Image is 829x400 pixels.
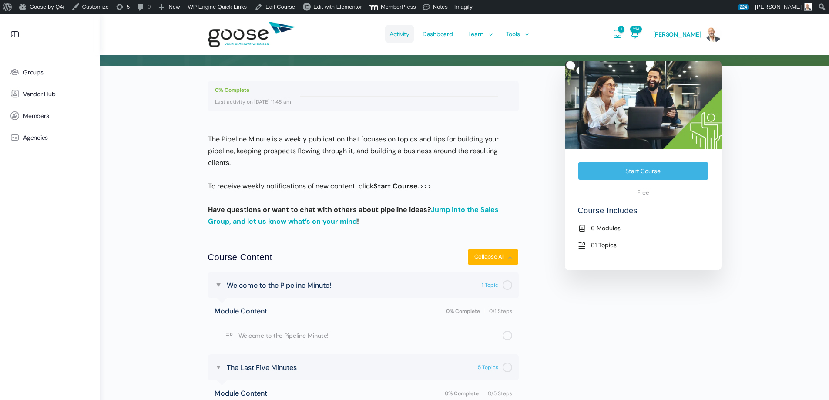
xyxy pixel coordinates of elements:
div: Not started [503,280,512,290]
span: [PERSON_NAME] [653,30,701,38]
span: Activity [389,13,409,54]
span: 5 Topics [478,364,498,371]
span: 224 [738,4,749,10]
a: Not started The Last Five Minutes 5 Topics [222,361,512,373]
span: 0/1 Steps [489,309,512,314]
a: Members [4,105,96,127]
span: 0% Complete [445,391,483,396]
span: Groups [23,69,44,76]
a: Notifications [630,14,640,55]
strong: Start Course. [373,182,420,191]
span: Vendor Hub [23,91,56,98]
span: The Last Five Minutes [227,362,297,373]
a: Vendor Hub [4,83,96,105]
button: Collapse All [467,249,519,265]
span: Module Content [215,387,267,399]
a: Tools [502,14,532,55]
span: 0% Complete [446,309,485,314]
span: Members [23,112,49,120]
h2: Course Content [208,251,272,264]
a: [PERSON_NAME] [653,14,722,55]
strong: Have questions or want to chat with others about pipeline ideas? ! [208,205,499,226]
a: Activity [385,14,414,55]
li: 6 Modules [578,223,708,233]
a: Start Course [578,162,708,180]
h4: Course Includes [578,205,708,223]
span: Tools [506,13,520,54]
span: Dashboard [423,13,453,54]
span: Welcome to the Pipeline Minute! [238,331,503,340]
a: Dashboard [418,14,457,55]
li: 81 Topics [578,240,708,250]
span: Agencies [23,134,48,141]
span: 1 [618,26,624,33]
span: Welcome to the Pipeline Minute! [227,279,331,291]
span: 224 [630,26,641,33]
a: Not completed Welcome to the Pipeline Minute! [208,324,519,347]
div: 0% Complete [215,84,291,96]
span: Edit with Elementor [313,3,362,10]
p: To receive weekly notifications of new content, click >>> [208,180,519,192]
span: Free [637,188,649,197]
span: 0/5 Steps [488,391,512,396]
a: Not started Welcome to the Pipeline Minute! 1 Topic [222,279,512,291]
p: The Pipeline Minute is a weekly publication that focuses on topics and tips for building your pip... [208,133,519,168]
a: Groups [4,61,96,83]
div: Last activity on [DATE] 11:46 am [215,96,291,108]
a: Messages [612,14,623,55]
span: Learn [468,13,483,54]
div: Not completed [503,331,512,340]
iframe: Chat Widget [634,291,829,400]
div: Not started [503,363,512,372]
a: Learn [464,14,495,55]
span: 1 Topic [482,282,498,289]
span: Collapse All [474,253,508,260]
span: Module Content [215,305,267,317]
a: Agencies [4,127,96,148]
